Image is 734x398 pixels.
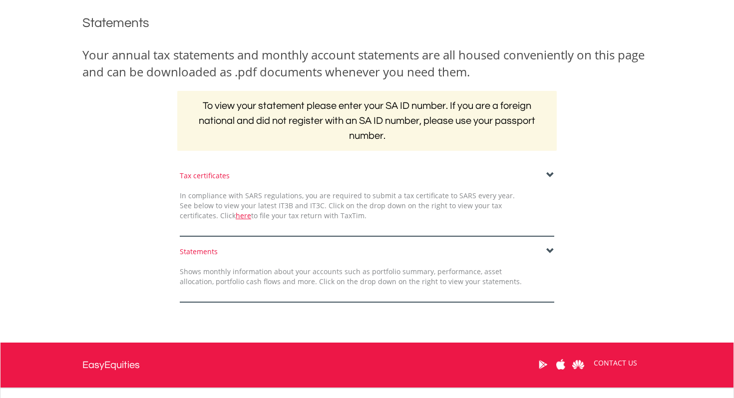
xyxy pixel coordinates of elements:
[177,91,557,151] h2: To view your statement please enter your SA ID number. If you are a foreign national and did not ...
[552,349,569,380] a: Apple
[172,267,529,287] div: Shows monthly information about your accounts such as portfolio summary, performance, asset alloc...
[180,191,515,220] span: In compliance with SARS regulations, you are required to submit a tax certificate to SARS every y...
[587,349,644,377] a: CONTACT US
[569,349,587,380] a: Huawei
[82,16,149,29] span: Statements
[82,343,140,388] a: EasyEquities
[180,247,554,257] div: Statements
[220,211,367,220] span: Click to file your tax return with TaxTim.
[82,46,652,81] div: Your annual tax statements and monthly account statements are all housed conveniently on this pag...
[236,211,251,220] a: here
[534,349,552,380] a: Google Play
[180,171,554,181] div: Tax certificates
